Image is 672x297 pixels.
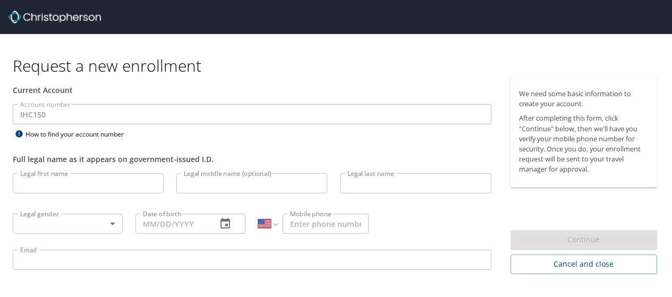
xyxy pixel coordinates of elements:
[8,11,101,23] img: cbt logo
[511,254,657,274] button: Cancel and close
[13,214,123,234] div: ​
[135,214,208,234] input: MM/DD/YYYY
[13,154,491,165] div: Full legal name as it appears on government-issued I.D.
[283,214,368,234] input: Enter phone number
[519,258,649,271] span: Cancel and close
[519,89,649,109] p: We need some basic information to create your account.
[13,128,146,141] div: How to find your account number
[519,113,649,174] p: After completing this form, click "Continue" below, then we'll have you verify your mobile phone ...
[13,55,666,76] h1: Request a new enrollment
[13,84,491,96] div: Current Account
